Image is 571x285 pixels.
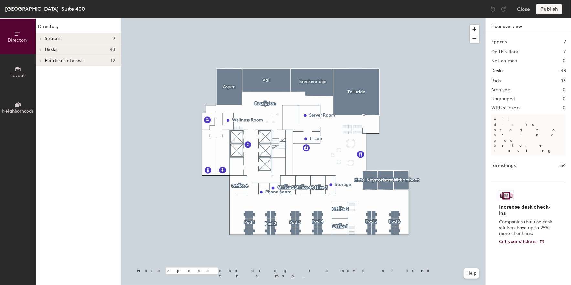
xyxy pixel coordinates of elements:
[491,96,515,102] h2: Ungrouped
[45,58,83,63] span: Points of interest
[564,38,566,45] h1: 7
[490,6,496,12] img: Undo
[45,36,61,41] span: Spaces
[491,162,516,169] h1: Furnishings
[491,49,519,54] h2: On this floor
[2,108,34,114] span: Neighborhoods
[45,47,57,52] span: Desks
[517,4,530,14] button: Close
[110,47,115,52] span: 43
[36,23,121,33] h1: Directory
[491,114,566,156] p: All desks need to be in a pod before saving
[499,239,537,244] span: Get your stickers
[560,162,566,169] h1: 54
[8,37,28,43] span: Directory
[563,87,566,93] h2: 0
[491,78,501,84] h2: Pods
[500,6,507,12] img: Redo
[491,87,510,93] h2: Archived
[560,67,566,74] h1: 43
[113,36,115,41] span: 7
[563,105,566,111] h2: 0
[11,73,25,78] span: Layout
[491,38,507,45] h1: Spaces
[491,58,517,64] h2: Not on map
[491,105,521,111] h2: With stickers
[563,96,566,102] h2: 0
[499,204,554,217] h4: Increase desk check-ins
[491,67,503,74] h1: Desks
[464,268,479,279] button: Help
[563,58,566,64] h2: 0
[499,239,545,245] a: Get your stickers
[5,5,85,13] div: [GEOGRAPHIC_DATA], Suite 400
[564,49,566,54] h2: 7
[499,219,554,237] p: Companies that use desk stickers have up to 25% more check-ins.
[486,18,571,33] h1: Floor overview
[561,78,566,84] h2: 13
[499,190,514,201] img: Sticker logo
[111,58,115,63] span: 12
